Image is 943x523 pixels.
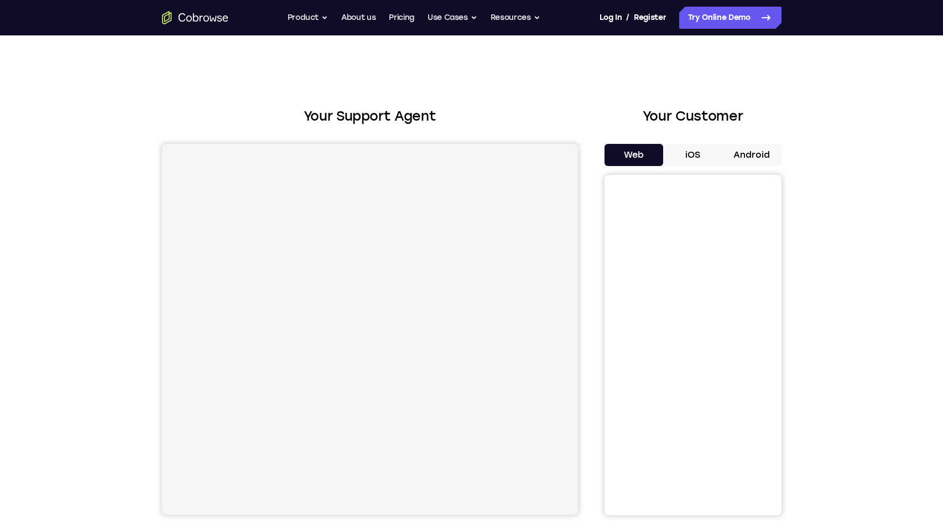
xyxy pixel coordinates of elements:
[605,144,664,166] button: Web
[428,7,477,29] button: Use Cases
[389,7,414,29] a: Pricing
[722,144,782,166] button: Android
[341,7,376,29] a: About us
[634,7,666,29] a: Register
[600,7,622,29] a: Log In
[491,7,540,29] button: Resources
[162,144,578,515] iframe: Agent
[162,106,578,126] h2: Your Support Agent
[605,106,782,126] h2: Your Customer
[663,144,722,166] button: iOS
[162,11,228,24] a: Go to the home page
[288,7,329,29] button: Product
[626,11,629,24] span: /
[679,7,782,29] a: Try Online Demo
